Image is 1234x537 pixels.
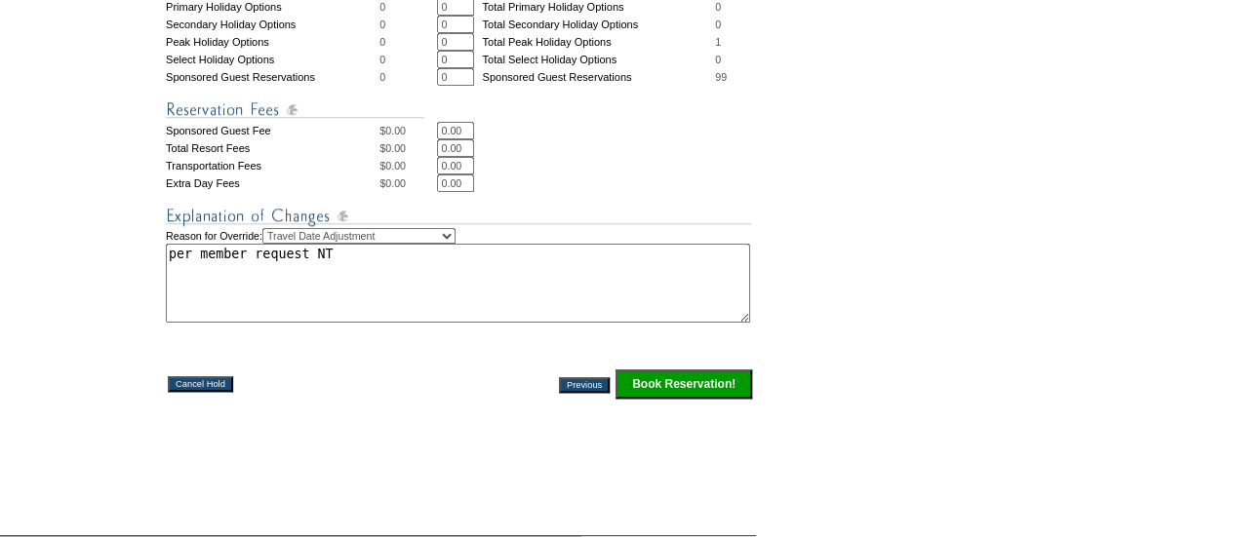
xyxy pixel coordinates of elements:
[166,97,424,122] img: Reservation Fees
[166,68,379,86] td: Sponsored Guest Reservations
[715,71,727,83] span: 99
[379,54,385,65] span: 0
[385,125,406,136] span: 0.00
[559,377,610,393] input: Previous
[715,1,721,13] span: 0
[168,376,233,392] input: Cancel Hold
[379,122,437,139] td: $
[715,54,721,65] span: 0
[385,160,406,172] span: 0.00
[379,157,437,174] td: $
[379,36,385,48] span: 0
[166,204,751,228] img: Explanation of Changes
[385,177,406,189] span: 0.00
[379,174,437,192] td: $
[166,51,379,68] td: Select Holiday Options
[166,174,379,192] td: Extra Day Fees
[379,1,385,13] span: 0
[715,19,721,30] span: 0
[482,33,715,51] td: Total Peak Holiday Options
[482,51,715,68] td: Total Select Holiday Options
[166,16,379,33] td: Secondary Holiday Options
[385,142,406,154] span: 0.00
[166,139,379,157] td: Total Resort Fees
[715,36,721,48] span: 1
[166,33,379,51] td: Peak Holiday Options
[166,228,754,323] td: Reason for Override:
[379,139,437,157] td: $
[379,71,385,83] span: 0
[482,16,715,33] td: Total Secondary Holiday Options
[616,369,752,399] input: Click this button to finalize your reservation.
[482,68,715,86] td: Sponsored Guest Reservations
[166,122,379,139] td: Sponsored Guest Fee
[166,157,379,174] td: Transportation Fees
[379,19,385,30] span: 0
